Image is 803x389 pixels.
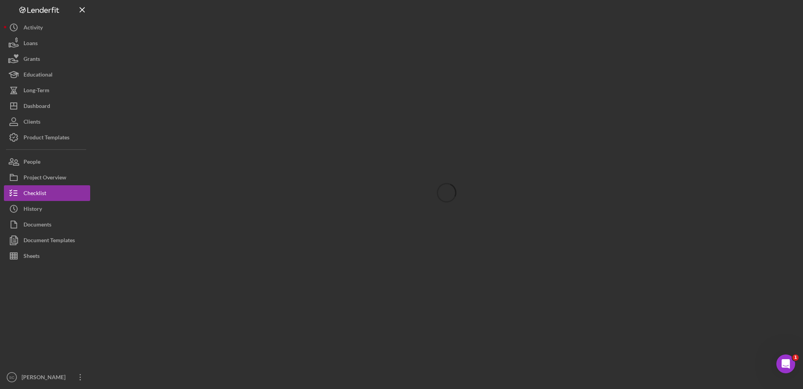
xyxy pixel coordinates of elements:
[4,154,90,170] button: People
[20,369,71,387] div: [PERSON_NAME]
[4,201,90,217] button: History
[4,67,90,82] button: Educational
[24,130,69,147] div: Product Templates
[24,217,51,234] div: Documents
[24,35,38,53] div: Loans
[24,154,40,172] div: People
[4,130,90,145] button: Product Templates
[24,98,50,116] div: Dashboard
[24,114,40,131] div: Clients
[4,217,90,232] button: Documents
[24,248,40,266] div: Sheets
[24,51,40,69] div: Grants
[24,201,42,219] div: History
[776,354,795,373] iframe: Intercom live chat
[4,20,90,35] button: Activity
[4,170,90,185] button: Project Overview
[4,232,90,248] button: Document Templates
[4,185,90,201] button: Checklist
[24,20,43,37] div: Activity
[24,185,46,203] div: Checklist
[4,35,90,51] button: Loans
[792,354,799,361] span: 1
[24,67,53,84] div: Educational
[4,98,90,114] button: Dashboard
[4,114,90,130] button: Clients
[24,82,49,100] div: Long-Term
[4,248,90,264] button: Sheets
[24,170,66,187] div: Project Overview
[24,232,75,250] div: Document Templates
[9,375,14,380] text: SC
[4,82,90,98] button: Long-Term
[4,369,90,385] button: SC[PERSON_NAME]
[4,51,90,67] button: Grants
